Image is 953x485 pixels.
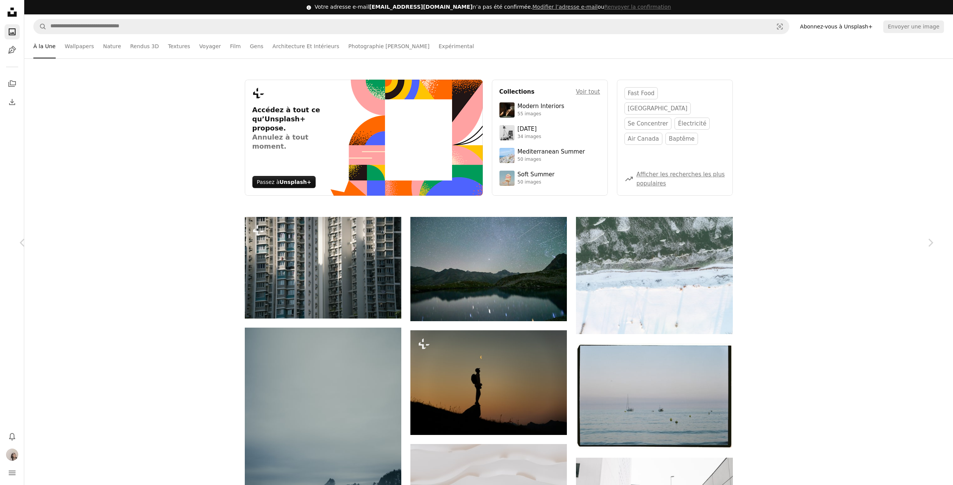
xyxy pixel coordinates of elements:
[5,94,20,110] a: Historique de téléchargement
[576,272,732,279] a: Paysage enneigé avec de l’eau gelée
[518,111,565,117] div: 55 images
[624,118,672,130] a: se concentrer
[5,42,20,58] a: Illustrations
[252,105,330,151] h3: Accédez à tout ce qu’Unsplash+ propose.
[245,217,401,319] img: De grands immeubles d’appartements avec de nombreuses fenêtres et balcons.
[230,34,241,58] a: Film
[576,217,732,334] img: Paysage enneigé avec de l’eau gelée
[410,217,567,321] img: Ciel nocturne étoilé au-dessus d’un lac de montagne calme
[250,34,263,58] a: Gens
[199,34,221,58] a: Voyager
[637,171,725,187] a: Afficher les recherches les plus populaires
[576,392,732,399] a: Deux voiliers sur l’eau calme de l’océan au crépuscule
[315,3,671,11] div: Votre adresse e-mail n’a pas été confirmée.
[65,34,94,58] a: Wallpapers
[5,465,20,480] button: Menu
[5,24,20,39] a: Photos
[518,103,565,110] div: Modern Interiors
[771,19,789,34] button: Recherche de visuels
[245,441,401,448] a: Surfeur marchant sur une plage brumeuse avec planche de surf
[665,133,698,145] a: baptême
[410,379,567,386] a: Silhouette d’un randonneur regardant la lune au coucher du soleil.
[499,171,600,186] a: Soft Summer50 images
[624,87,658,99] a: Fast food
[499,87,535,96] h4: Collections
[34,19,47,34] button: Rechercher sur Unsplash
[5,76,20,91] a: Collections
[576,87,600,96] a: Voir tout
[252,133,330,151] span: Annulez à tout moment.
[499,171,515,186] img: premium_photo-1749544311043-3a6a0c8d54af
[518,148,585,156] div: Mediterranean Summer
[103,34,121,58] a: Nature
[6,449,18,461] img: Avatar de l’utilisateur Lien Nguyen Hoang Phuong
[348,34,429,58] a: Photographie [PERSON_NAME]
[499,125,515,140] img: photo-1682590564399-95f0109652fe
[624,133,662,145] a: Air Canada
[532,4,598,10] a: Modifier l’adresse e-mail
[908,206,953,279] a: Suivant
[576,343,732,449] img: Deux voiliers sur l’eau calme de l’océan au crépuscule
[604,3,671,11] button: Renvoyer la confirmation
[369,4,473,10] span: [EMAIL_ADDRESS][DOMAIN_NAME]
[279,179,311,185] strong: Unsplash+
[499,148,515,163] img: premium_photo-1688410049290-d7394cc7d5df
[674,118,710,130] a: électricité
[518,134,541,140] div: 34 images
[518,179,555,185] div: 50 images
[252,176,316,188] div: Passez à
[168,34,190,58] a: Textures
[5,429,20,444] button: Notifications
[245,264,401,271] a: De grands immeubles d’appartements avec de nombreuses fenêtres et balcons.
[624,102,691,115] a: [GEOGRAPHIC_DATA]
[532,4,671,10] span: ou
[499,148,600,163] a: Mediterranean Summer50 images
[883,20,944,33] button: Envoyer une image
[5,447,20,462] button: Profil
[518,171,555,179] div: Soft Summer
[518,157,585,163] div: 50 images
[518,126,541,133] div: [DATE]
[499,102,515,118] img: premium_photo-1747189286942-bc91257a2e39
[410,265,567,272] a: Ciel nocturne étoilé au-dessus d’un lac de montagne calme
[130,34,159,58] a: Rendus 3D
[410,330,567,435] img: Silhouette d’un randonneur regardant la lune au coucher du soleil.
[499,102,600,118] a: Modern Interiors55 images
[439,34,474,58] a: Expérimental
[499,125,600,140] a: [DATE]34 images
[272,34,339,58] a: Architecture Et Intérieurs
[245,80,483,196] a: Accédez à tout ce qu’Unsplash+ propose.Annulez à tout moment.Passez àUnsplash+
[33,19,789,34] form: Rechercher des visuels sur tout le site
[795,20,877,33] a: Abonnez-vous à Unsplash+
